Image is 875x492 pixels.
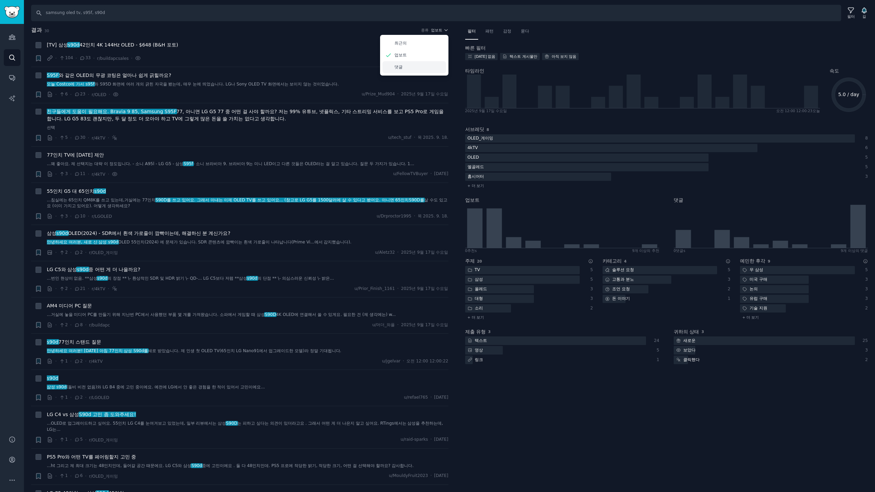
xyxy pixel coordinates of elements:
[468,29,476,34] font: 필터
[47,312,265,317] font: ...거실에 놓을 미디어 PC를 만들기 위해 지난번 PC에서 사용했던 부품 몇 개를 가져왔습니다. 소파에서 게임할 때 삼성
[683,357,700,362] font: 클릭했다
[683,249,685,253] font: s
[465,45,486,51] font: 빠른 필터
[865,155,868,160] font: 5
[94,188,106,194] font: s90d
[47,303,92,308] font: AM4 미디어 PC 질문
[124,198,156,202] font: 거실에는 77인치
[401,437,428,442] font: u/raid-sparks
[68,230,230,236] font: OLED(2024) - SDR에서 흰색 가로줄이 깜빡이는데, 해결하신 분 계신가요?
[590,306,593,310] font: 2
[65,322,68,327] font: 2
[477,259,482,263] font: 20
[838,92,859,97] text: 5.0 / day
[603,258,622,264] font: 카테고리
[47,385,67,389] font: 삼성 s90d
[107,276,247,281] font: 의 장점 ** \- 환상적인 SDR 및 HDR 밝기 \- QD-... LG C5보다 저렴 **삼성
[510,54,537,58] font: 텍스트 게시물만
[430,473,432,478] font: ·
[47,240,118,244] font: 안녕하세요 여러분, 새로 산 삼성 s90d
[94,82,180,87] font: 와 S95D 화면에 여러 개의 긁힌 자국을 봤는데
[485,29,494,34] font: 패턴
[47,338,101,346] a: s90d77인치 스탠드 질문
[47,81,448,88] a: 오늘 Costco에 가서 s95f와 S95D 화면에 여러 개의 긁힌 자국을 봤는데, 매우 눈에 띄었습니다. LG나 Sony OLED TV 화면에서는 보이지 않는 것이었습니다.
[55,135,57,141] font: ·
[47,421,443,432] font: 는 피하고 싶다는 의견이 있더라고요 . 그래서 어떤 게 더 나은지 알고 싶어요. RTings에서는 삼성을 추천하는데, LG는...
[862,14,866,18] font: 길
[88,135,89,141] font: ·
[108,135,109,141] font: ·
[612,287,630,291] font: 조언 요청
[70,473,71,479] font: ·
[393,171,428,176] font: u/FellowTVBuyer
[401,250,448,255] font: 2025년 9월 17일 수요일
[85,322,86,328] font: ·
[397,322,399,327] font: ·
[47,125,448,131] a: 선택
[47,198,124,202] font: ...침실에는 65인치 QM8K를 쓰고 있는데,
[89,359,103,364] font: r/4kTV
[55,171,57,177] font: ·
[865,174,868,179] font: 3
[47,125,55,130] font: 선택
[683,348,696,353] font: 보았다
[85,358,86,364] font: ·
[674,249,676,253] font: 0
[47,266,140,273] a: LG C5와 삼성s90d중 어떤 게 더 나을까요?
[68,42,80,48] font: s90d
[865,357,868,362] font: 2
[70,92,71,97] font: ·
[403,359,404,363] font: ·
[44,29,49,33] font: 30
[394,41,407,45] font: 최근의
[750,287,758,291] font: 논의
[394,53,407,57] font: 업보트
[247,276,257,281] font: s90d
[468,136,494,141] font: OLED_게이밍
[401,322,448,327] font: 2025년 9월 17일 수요일
[70,286,71,291] font: ·
[88,213,89,219] font: ·
[76,55,77,61] font: ·
[31,5,841,21] input: 검색 키워드
[265,312,276,317] font: S90D
[401,92,448,96] font: 2025년 9월 17일 수요일
[47,41,178,49] a: [TV] 삼성s90d42인치 4K 144Hz OLED - $648 (B&H 포토)
[468,155,479,160] font: OLED
[475,357,483,362] font: 링크
[89,474,118,479] font: r/OLED_게이밍
[55,92,57,97] font: ·
[47,348,148,353] font: 안녕하세요 여러분! [DATE] 아침 77인치 삼성 S90d를
[865,164,868,169] font: 5
[92,136,105,141] font: r/4kTV
[674,197,683,203] font: 댓글
[55,55,57,61] font: ·
[487,128,489,132] font: 8
[414,214,415,218] font: ·
[475,296,483,301] font: 대형
[47,82,94,87] font: 오늘 Costco에 가서 s95f
[430,437,432,442] font: ·
[728,277,730,282] font: 3
[169,72,171,78] font: ?
[862,338,868,343] font: 25
[80,359,83,363] font: 2
[47,267,77,272] font: LG C5와 삼성
[421,28,429,32] font: 종류
[80,437,83,442] font: 5
[742,315,759,319] font: + 더 보기
[47,197,448,209] a: ...침실에는 65인치 QM8K를 쓰고 있는데,거실에는 77인치S90D를 쓰고 있어요. 그래서 아내는 이제 OLED TV를 쓰고 있어요... (참고로 LG G5를 1500달러...
[590,287,593,291] font: 3
[108,171,109,177] font: ·
[80,286,85,291] font: 21
[88,171,89,177] font: ·
[65,250,68,255] font: 2
[47,412,79,417] font: LG C4 vs 삼성
[70,171,71,177] font: ·
[468,315,484,319] font: + 더 보기
[389,473,428,478] font: u/MouldyFruit2023
[475,249,476,253] font: s
[865,306,868,310] font: 2
[47,411,136,418] a: LG C4 vs 삼성S90d 고민 좀 도와주세요!
[701,330,704,334] font: 3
